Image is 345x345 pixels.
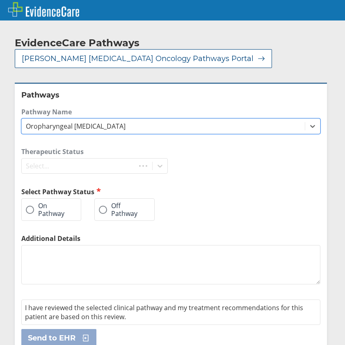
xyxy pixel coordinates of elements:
[25,303,303,321] span: I have reviewed the selected clinical pathway and my treatment recommendations for this patient a...
[21,234,320,243] label: Additional Details
[99,202,142,217] label: Off Pathway
[21,90,320,100] h2: Pathways
[26,202,69,217] label: On Pathway
[8,2,79,17] img: EvidenceCare
[22,54,254,64] span: [PERSON_NAME] [MEDICAL_DATA] Oncology Pathways Portal
[21,147,168,156] label: Therapeutic Status
[21,187,168,196] h2: Select Pathway Status
[28,333,75,343] span: Send to EHR
[15,49,272,68] button: [PERSON_NAME] [MEDICAL_DATA] Oncology Pathways Portal
[15,37,139,49] h2: EvidenceCare Pathways
[21,107,320,116] label: Pathway Name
